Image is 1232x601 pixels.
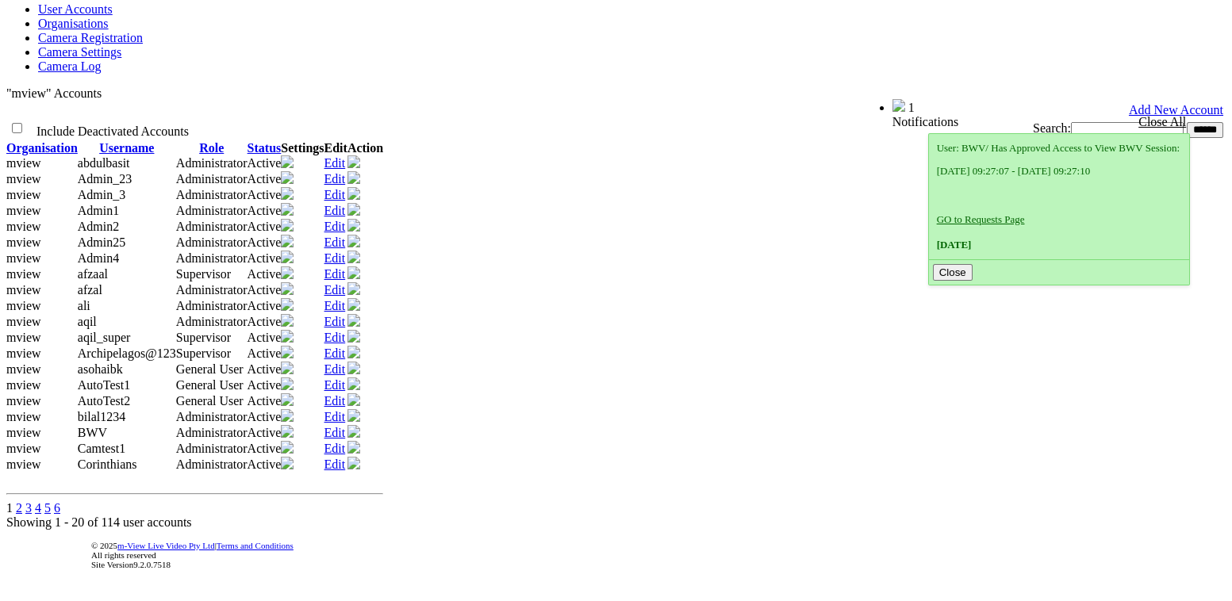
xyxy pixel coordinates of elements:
a: Edit [324,220,346,233]
img: user-active-green-icon.svg [347,425,360,438]
span: mview [6,283,41,297]
td: Administrator [176,251,248,266]
span: mview [6,362,41,376]
a: Edit [324,442,346,455]
img: user-active-green-icon.svg [347,393,360,406]
img: camera24.png [281,330,294,343]
a: Edit [324,188,346,201]
td: Administrator [176,187,248,203]
span: mview [6,156,41,170]
div: Site Version [91,560,1223,569]
td: Active [248,171,282,187]
a: Organisation [6,141,78,155]
span: Showing 1 - 20 of 114 user accounts [6,515,192,529]
a: Deactivate [347,284,360,297]
img: user-active-green-icon.svg [347,219,360,232]
div: User: BWV/ Has Approved Access to View BWV Session: [937,142,1181,251]
a: Deactivate [347,316,360,329]
span: mview [6,331,41,344]
td: Supervisor [176,266,248,282]
img: camera24.png [281,441,294,454]
td: Active [248,298,282,314]
img: camera24.png [281,377,294,390]
span: Admin_3 [78,188,125,201]
a: Deactivate [347,395,360,408]
div: © 2025 | All rights reserved [91,541,1223,569]
span: Admin_23 [78,172,132,186]
img: user-active-green-icon.svg [347,187,360,200]
td: Administrator [176,282,248,298]
span: mview [6,267,41,281]
span: Welcome, aqil_super (Supervisor) [720,100,861,112]
span: Include Deactivated Accounts [36,124,189,138]
a: Deactivate [347,411,360,424]
a: 5 [44,501,51,515]
span: mview [6,172,41,186]
span: AutoTest1 [78,378,130,392]
span: Admin1 [78,204,119,217]
a: m-View Live Video Pty Ltd [117,541,215,550]
p: [DATE] 09:27:07 - [DATE] 09:27:10 [937,165,1181,178]
span: "mview" Accounts [6,86,102,100]
span: BWV [78,426,107,439]
img: camera24.png [281,409,294,422]
img: camera24.png [281,425,294,438]
a: Deactivate [347,220,360,234]
td: Supervisor [176,330,248,346]
a: Username [99,141,154,155]
a: Deactivate [347,173,360,186]
a: Camera Settings [38,45,121,59]
div: Search: [601,121,1223,138]
img: camera24.png [281,282,294,295]
td: Administrator [176,441,248,457]
a: Edit [324,315,346,328]
a: Edit [324,251,346,265]
img: user-active-green-icon.svg [347,441,360,454]
span: Archipelagos@123 [78,346,176,360]
td: Administrator [176,409,248,425]
span: mview [6,378,41,392]
img: camera24.png [281,155,294,168]
a: Edit [324,410,346,423]
a: Edit [324,299,346,312]
span: ali [78,299,90,312]
button: Close [933,264,973,281]
span: mview [6,442,41,455]
img: camera24.png [281,346,294,358]
a: Edit [324,457,346,471]
td: Administrator [176,425,248,441]
img: camera24.png [281,393,294,406]
span: AutoTest2 [78,394,130,408]
a: Edit [324,331,346,344]
a: GO to Requests Page [937,213,1025,225]
img: DigiCert Secured Site Seal [17,532,80,578]
td: Supervisor [176,346,248,362]
img: user-active-green-icon.svg [347,346,360,358]
span: mview [6,410,41,423]
span: mview [6,394,41,408]
a: Edit [324,172,346,186]
a: Edit [324,378,346,392]
a: Deactivate [347,236,360,250]
a: Close All [1138,115,1186,128]
img: user-active-green-icon.svg [347,266,360,279]
img: camera24.png [281,314,294,327]
span: bilal1234 [78,410,125,423]
img: user-active-green-icon.svg [347,314,360,327]
a: Status [248,141,282,155]
td: Administrator [176,219,248,235]
a: Edit [324,235,346,249]
img: camera24.png [281,251,294,263]
span: Admin4 [78,251,119,265]
a: Deactivate [347,157,360,170]
a: Edit [324,426,346,439]
a: 4 [35,501,41,515]
td: Active [248,393,282,409]
span: aqil_super [78,331,131,344]
a: Deactivate [347,252,360,266]
span: 9.2.0.7518 [133,560,171,569]
td: Active [248,346,282,362]
td: Active [248,219,282,235]
a: Terms and Conditions [217,541,294,550]
span: [DATE] [937,239,972,251]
